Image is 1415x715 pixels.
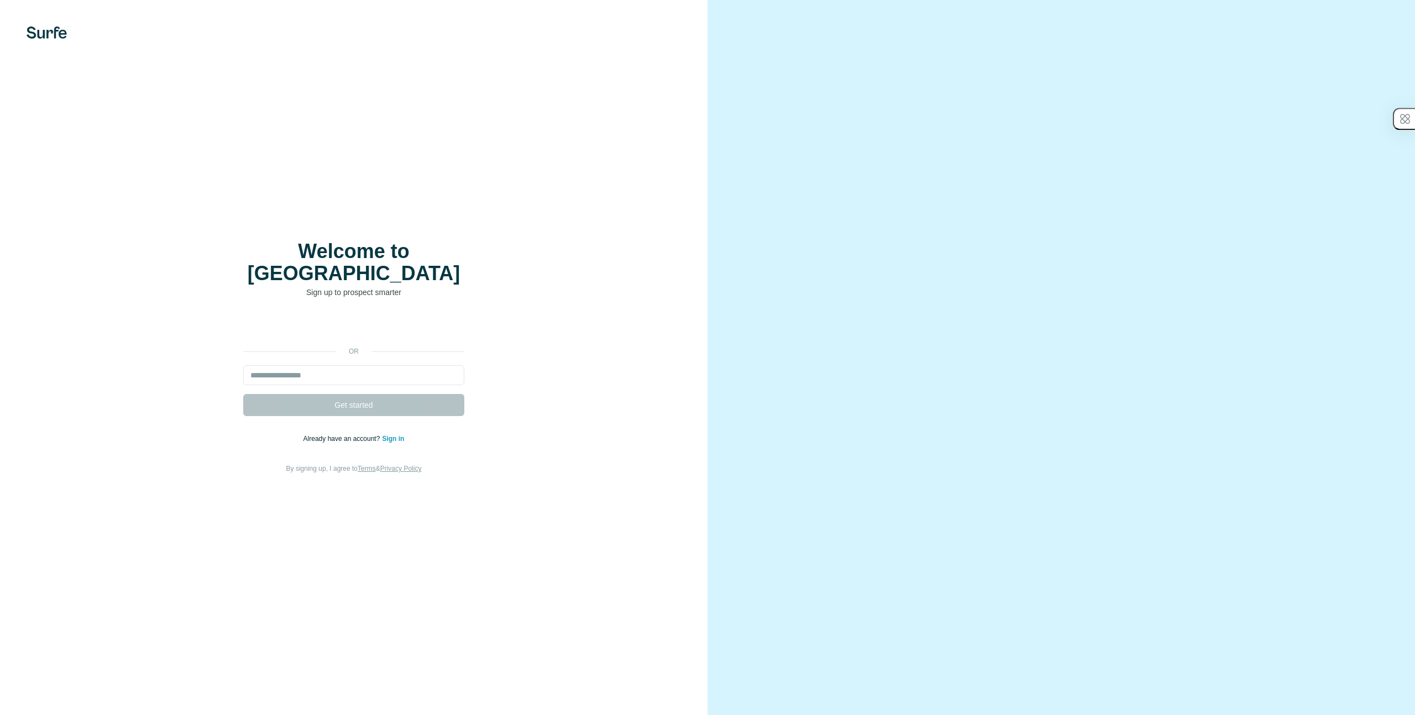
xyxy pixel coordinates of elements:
[238,314,470,339] iframe: Pulsante Accedi con Google
[358,465,376,472] a: Terms
[336,346,371,356] p: or
[243,287,464,298] p: Sign up to prospect smarter
[382,435,404,443] a: Sign in
[243,240,464,285] h1: Welcome to [GEOGRAPHIC_DATA]
[27,27,67,39] img: Surfe's logo
[303,435,382,443] span: Already have an account?
[380,465,422,472] a: Privacy Policy
[286,465,422,472] span: By signing up, I agree to &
